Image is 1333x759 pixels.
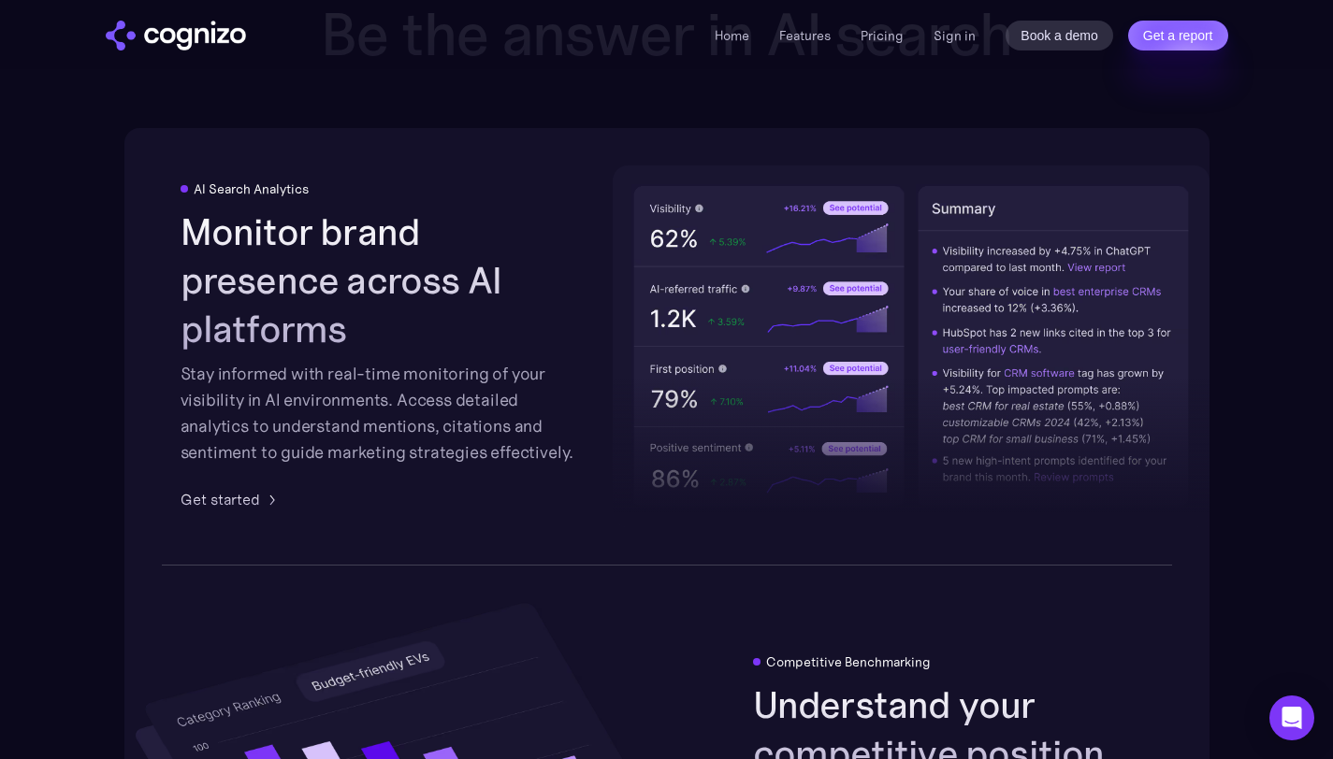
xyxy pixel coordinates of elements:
[194,181,309,196] div: AI Search Analytics
[715,27,749,44] a: Home
[934,24,976,47] a: Sign in
[1269,695,1314,740] div: Open Intercom Messenger
[766,654,931,669] div: Competitive Benchmarking
[181,488,283,510] a: Get started
[861,27,904,44] a: Pricing
[106,21,246,50] a: home
[181,208,581,353] h2: Monitor brand presence across AI platforms
[181,361,581,465] div: Stay informed with real-time monitoring of your visibility in AI environments. Access detailed an...
[106,21,246,50] img: cognizo logo
[181,488,260,510] div: Get started
[613,165,1210,527] img: AI visibility metrics performance insights
[779,27,831,44] a: Features
[1128,21,1228,50] a: Get a report
[1006,21,1113,50] a: Book a demo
